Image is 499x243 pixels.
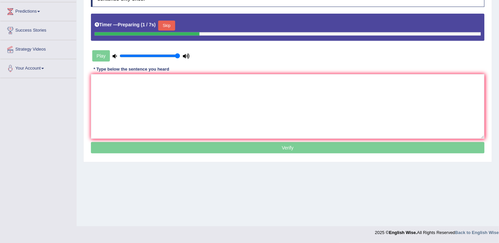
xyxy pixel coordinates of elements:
[0,21,76,38] a: Success Stories
[0,2,76,19] a: Predictions
[95,22,156,27] h5: Timer —
[154,22,156,27] b: )
[91,66,172,72] div: * Type below the sentence you heard
[143,22,154,27] b: 1 / 7s
[118,22,140,27] b: Preparing
[455,230,499,235] a: Back to English Wise
[141,22,143,27] b: (
[389,230,417,235] strong: English Wise.
[375,226,499,236] div: 2025 © All Rights Reserved
[0,40,76,57] a: Strategy Videos
[0,59,76,76] a: Your Account
[158,21,175,31] button: Skip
